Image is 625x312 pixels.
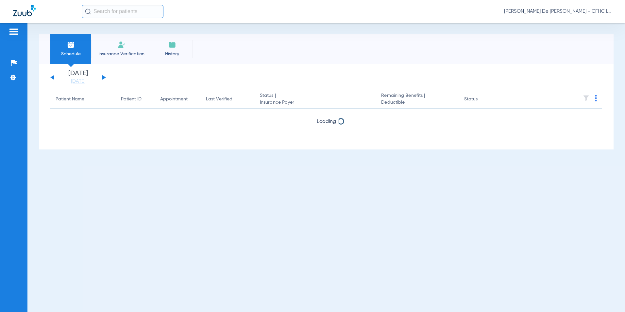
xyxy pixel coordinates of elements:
[260,99,371,106] span: Insurance Payer
[59,78,98,85] a: [DATE]
[583,95,589,101] img: filter.svg
[55,51,86,57] span: Schedule
[376,90,459,109] th: Remaining Benefits |
[504,8,612,15] span: [PERSON_NAME] De [PERSON_NAME] - CFHC Lake Wales Dental
[168,41,176,49] img: History
[255,90,376,109] th: Status |
[206,96,232,103] div: Last Verified
[67,41,75,49] img: Schedule
[59,70,98,85] li: [DATE]
[82,5,163,18] input: Search for patients
[317,119,336,124] span: Loading
[121,96,150,103] div: Patient ID
[96,51,147,57] span: Insurance Verification
[121,96,142,103] div: Patient ID
[160,96,195,103] div: Appointment
[56,96,110,103] div: Patient Name
[157,51,188,57] span: History
[13,5,36,16] img: Zuub Logo
[381,99,453,106] span: Deductible
[459,90,503,109] th: Status
[8,28,19,36] img: hamburger-icon
[56,96,84,103] div: Patient Name
[206,96,249,103] div: Last Verified
[160,96,188,103] div: Appointment
[118,41,126,49] img: Manual Insurance Verification
[595,95,597,101] img: group-dot-blue.svg
[85,9,91,14] img: Search Icon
